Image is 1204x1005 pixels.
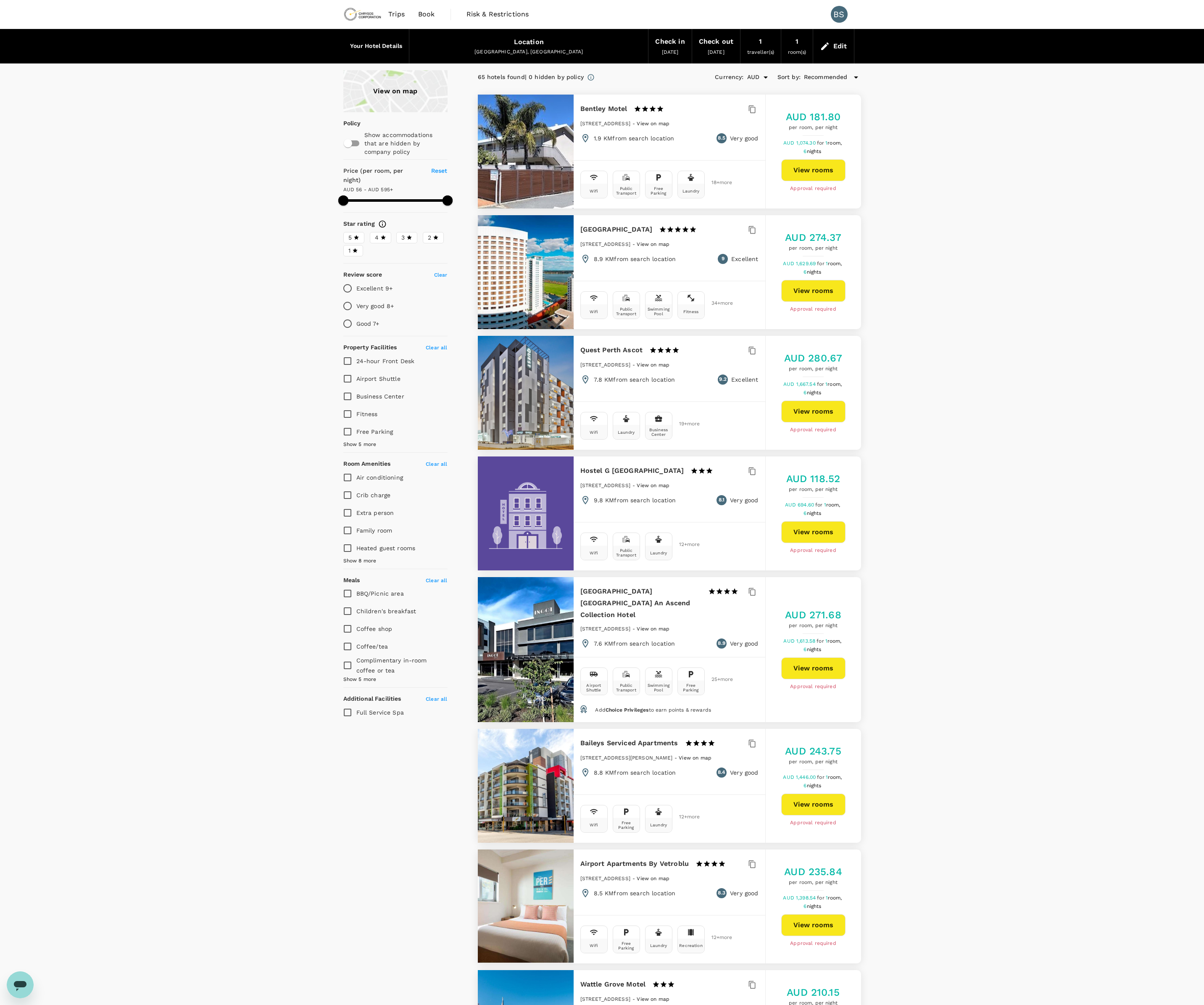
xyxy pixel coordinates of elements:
span: - [674,755,679,761]
p: 9.8 KM from search location [594,496,676,504]
div: Public Transport [615,683,638,692]
span: 4 [375,233,379,242]
span: 1 [826,261,843,266]
div: 65 hotels found | 0 hidden by policy [478,73,584,82]
h5: AUD 243.75 [785,744,841,758]
span: room, [828,261,842,266]
span: traveller(s) [747,49,774,55]
span: for [817,381,825,387]
span: per room, per night [785,622,841,630]
span: Airport Shuttle [356,375,400,382]
p: 7.8 KM from search location [594,375,675,384]
h5: AUD 274.37 [785,231,841,244]
span: 5 [348,233,352,242]
span: - [632,996,637,1002]
span: nights [807,646,822,652]
span: 19 + more [679,421,692,427]
p: 8.5 KM from search location [594,889,676,897]
span: 6 [804,269,822,275]
span: [STREET_ADDRESS] [580,626,630,632]
div: Location [514,36,544,48]
span: room, [827,381,842,387]
span: nights [807,390,822,396]
h5: AUD 271.68 [785,608,841,622]
span: 2 [428,233,431,242]
div: Airport Shuttle [582,683,606,692]
span: AUD 1,613.58 [783,638,817,644]
div: Public Transport [615,548,638,557]
span: per room, per night [784,878,842,887]
span: for [817,895,825,901]
h6: Hostel G [GEOGRAPHIC_DATA] [580,465,684,477]
span: Add to earn points & rewards [595,707,711,713]
span: 8.5 [718,134,725,142]
span: [DATE] [662,49,679,55]
p: Good 7+ [356,319,379,328]
a: View on map [637,120,669,127]
span: Air conditioning [356,474,403,481]
span: 12 + more [679,542,692,547]
h6: Review score [343,270,382,280]
span: room, [828,895,842,901]
div: Swimming Pool [647,307,670,316]
h6: Bentley Motel [580,103,627,115]
div: Wifi [590,430,598,435]
span: Clear all [426,461,447,467]
span: room, [827,638,842,644]
span: View on map [637,626,669,632]
span: per room, per night [786,485,840,494]
div: Laundry [618,430,635,435]
span: Clear all [426,345,447,351]
span: 1 [825,638,843,644]
span: Show 5 more [343,675,377,684]
span: 6 [804,390,822,396]
span: AUD 1,629.69 [783,261,817,266]
span: Full Service Spa [356,709,404,716]
span: 1 [348,246,350,255]
span: per room, per night [786,124,841,132]
a: View on map [637,995,669,1002]
h6: Baileys Serviced Apartments [580,737,678,749]
div: 1 [759,36,762,47]
div: Business Center [647,427,670,437]
h6: Your Hotel Details [350,42,403,51]
span: for [815,502,824,508]
span: AUD 1,446.00 [783,774,817,780]
a: View rooms [781,280,846,302]
span: Coffee/tea [356,643,388,650]
span: Reset [431,167,448,174]
div: Laundry [650,943,667,948]
span: - [632,876,637,881]
span: View on map [637,121,669,127]
a: View on map [637,361,669,368]
a: View rooms [781,657,846,679]
span: 8.1 [719,496,725,504]
span: Choice Privileges [606,707,649,713]
span: [STREET_ADDRESS] [580,483,630,488]
div: Wifi [590,823,598,827]
a: View on map [679,754,711,761]
a: View on map [637,875,669,881]
span: nights [807,903,822,909]
span: 1 [826,895,843,901]
img: Chrysos Corporation [343,5,382,24]
h5: AUD 181.80 [786,110,841,124]
button: View rooms [781,401,846,422]
button: View rooms [781,914,846,936]
div: Laundry [650,551,667,555]
span: 8.9 [718,639,725,648]
span: 6 [804,148,822,154]
span: AUD 1,667.54 [783,381,817,387]
span: [STREET_ADDRESS] [580,121,630,127]
button: View rooms [781,794,846,815]
span: Free Parking [356,428,393,435]
span: - [632,483,637,488]
div: Free Parking [615,941,638,950]
span: Complimentary in-room coffee or tea [356,657,427,674]
span: AUD 1,074.30 [783,140,817,146]
span: Approval required [790,683,836,691]
h6: Quest Perth Ascot [580,344,643,356]
span: room, [828,774,842,780]
span: room, [826,502,840,508]
span: 3 [401,233,405,242]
